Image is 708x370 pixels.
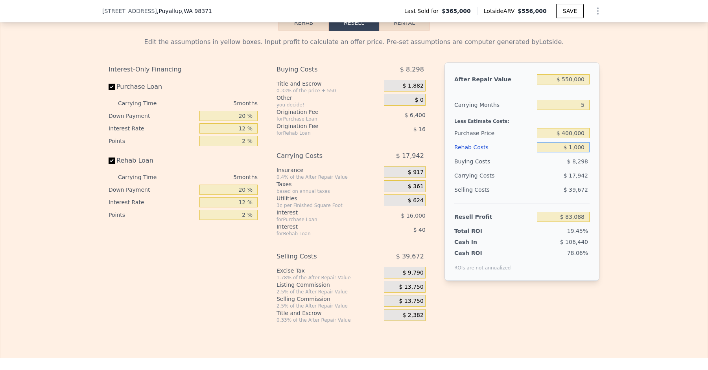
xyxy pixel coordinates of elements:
[109,62,258,77] div: Interest-Only Financing
[172,97,258,110] div: 5 months
[518,8,547,14] span: $556,000
[277,309,381,317] div: Title and Escrow
[413,126,426,132] span: $ 16
[277,122,364,130] div: Origination Fee
[102,7,157,15] span: [STREET_ADDRESS]
[454,98,534,112] div: Carrying Months
[109,158,115,164] input: Rehab Loan
[278,15,329,31] button: Rehab
[454,112,590,126] div: Less Estimate Costs:
[277,194,381,202] div: Utilities
[408,183,424,190] span: $ 361
[277,295,381,303] div: Selling Commission
[277,130,364,136] div: for Rehab Loan
[277,174,381,180] div: 0.4% of the After Repair Value
[454,72,534,86] div: After Repair Value
[567,250,588,256] span: 78.06%
[408,169,424,176] span: $ 917
[277,223,364,231] div: Interest
[277,102,381,108] div: you decide!
[277,202,381,209] div: 3¢ per Finished Square Foot
[590,3,606,19] button: Show Options
[277,303,381,309] div: 2.5% of the After Repair Value
[277,275,381,281] div: 1.78% of the After Repair Value
[109,135,196,147] div: Points
[454,126,534,140] div: Purchase Price
[454,154,534,169] div: Buying Costs
[454,238,503,246] div: Cash In
[277,94,381,102] div: Other
[556,4,584,18] button: SAVE
[277,180,381,188] div: Taxes
[454,183,534,197] div: Selling Costs
[277,289,381,295] div: 2.5% of the After Repair Value
[404,7,442,15] span: Last Sold for
[277,149,364,163] div: Carrying Costs
[157,7,212,15] span: , Puyallup
[442,7,471,15] span: $365,000
[109,37,599,47] div: Edit the assumptions in yellow boxes. Input profit to calculate an offer price. Pre-set assumptio...
[277,209,364,216] div: Interest
[454,227,503,235] div: Total ROI
[109,209,196,221] div: Points
[277,281,381,289] div: Listing Commission
[172,171,258,183] div: 5 months
[277,80,381,88] div: Title and Escrow
[399,284,424,291] span: $ 13,750
[402,82,423,90] span: $ 1,882
[564,172,588,179] span: $ 17,942
[277,166,381,174] div: Insurance
[109,110,196,122] div: Down Payment
[401,212,426,219] span: $ 16,000
[277,267,381,275] div: Excise Tax
[454,257,511,271] div: ROIs are not annualized
[277,231,364,237] div: for Rehab Loan
[109,183,196,196] div: Down Payment
[277,62,364,77] div: Buying Costs
[109,122,196,135] div: Interest Rate
[277,317,381,323] div: 0.33% of the After Repair Value
[560,239,588,245] span: $ 106,440
[277,216,364,223] div: for Purchase Loan
[109,84,115,90] input: Purchase Loan
[109,196,196,209] div: Interest Rate
[277,108,364,116] div: Origination Fee
[484,7,518,15] span: Lotside ARV
[415,97,424,104] span: $ 0
[329,15,379,31] button: Resell
[396,249,424,264] span: $ 39,672
[564,187,588,193] span: $ 39,672
[182,8,212,14] span: , WA 98371
[454,140,534,154] div: Rehab Costs
[277,116,364,122] div: for Purchase Loan
[277,249,364,264] div: Selling Costs
[400,62,424,77] span: $ 8,298
[404,112,425,118] span: $ 6,400
[379,15,430,31] button: Rental
[396,149,424,163] span: $ 17,942
[567,158,588,165] span: $ 8,298
[277,188,381,194] div: based on annual taxes
[408,197,424,204] span: $ 624
[413,227,426,233] span: $ 40
[454,249,511,257] div: Cash ROI
[402,312,423,319] span: $ 2,382
[454,210,534,224] div: Resell Profit
[109,80,196,94] label: Purchase Loan
[277,88,381,94] div: 0.33% of the price + 550
[454,169,503,183] div: Carrying Costs
[567,228,588,234] span: 19.45%
[109,154,196,168] label: Rehab Loan
[118,97,169,110] div: Carrying Time
[399,298,424,305] span: $ 13,750
[402,269,423,277] span: $ 9,790
[118,171,169,183] div: Carrying Time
